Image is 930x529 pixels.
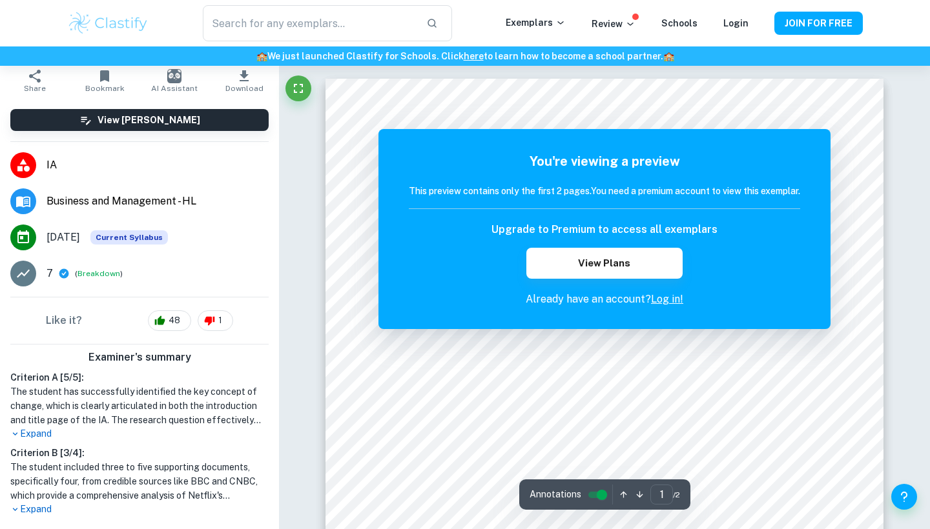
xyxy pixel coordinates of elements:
[148,310,191,331] div: 48
[90,230,168,245] div: This exemplar is based on the current syllabus. Feel free to refer to it for inspiration/ideas wh...
[46,194,269,209] span: Business and Management - HL
[491,222,718,237] h6: Upgrade to Premium to access all exemplars
[75,268,123,280] span: ( )
[10,370,269,384] h6: Criterion A [ 5 / 5 ]:
[285,75,311,101] button: Fullscreen
[10,384,269,427] h1: The student has successfully identified the key concept of change, which is clearly articulated i...
[209,63,279,99] button: Download
[161,314,187,327] span: 48
[46,266,53,281] p: 7
[46,157,269,173] span: IA
[151,84,198,93] span: AI Assistant
[409,184,800,198] h6: This preview contains only the first 2 pages. You need a premium account to view this exemplar.
[891,484,917,510] button: Help and Feedback
[77,268,120,279] button: Breakdown
[723,18,749,28] a: Login
[10,109,269,131] button: View [PERSON_NAME]
[663,51,674,61] span: 🏫
[5,350,274,365] h6: Examiner's summary
[661,18,697,28] a: Schools
[203,5,416,41] input: Search for any exemplars...
[46,313,82,328] h6: Like it?
[10,503,269,516] p: Expand
[774,12,863,35] button: JOIN FOR FREE
[139,63,209,99] button: AI Assistant
[651,293,683,305] a: Log in!
[225,84,263,93] span: Download
[592,17,635,31] p: Review
[98,113,200,127] h6: View [PERSON_NAME]
[673,489,680,501] span: / 2
[211,314,229,327] span: 1
[10,460,269,503] h1: The student included three to five supporting documents, specifically four, from credible sources...
[24,84,46,93] span: Share
[256,51,267,61] span: 🏫
[464,51,484,61] a: here
[90,230,168,245] span: Current Syllabus
[409,292,800,307] p: Already have an account?
[506,15,566,30] p: Exemplars
[85,84,125,93] span: Bookmark
[46,230,80,245] span: [DATE]
[167,69,181,83] img: AI Assistant
[3,49,927,63] h6: We just launched Clastify for Schools. Click to learn how to become a school partner.
[409,152,800,171] h5: You're viewing a preview
[198,310,233,331] div: 1
[67,10,149,36] img: Clastify logo
[530,488,581,501] span: Annotations
[526,248,683,279] button: View Plans
[10,446,269,460] h6: Criterion B [ 3 / 4 ]:
[10,427,269,441] p: Expand
[70,63,139,99] button: Bookmark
